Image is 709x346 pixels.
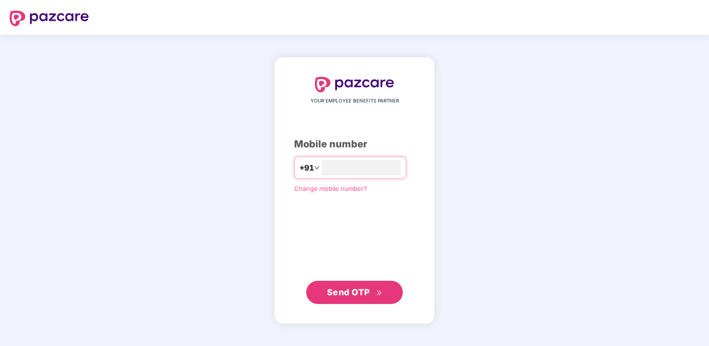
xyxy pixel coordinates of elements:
[306,281,403,304] button: Send OTPdouble-right
[294,185,367,192] a: Change mobile number?
[327,287,370,297] span: Send OTP
[311,97,399,105] span: YOUR EMPLOYEE BENEFITS PARTNER
[315,77,394,92] img: logo
[10,11,89,26] img: logo
[294,137,415,152] div: Mobile number
[299,162,314,174] span: +91
[314,165,320,171] span: down
[376,290,383,296] span: double-right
